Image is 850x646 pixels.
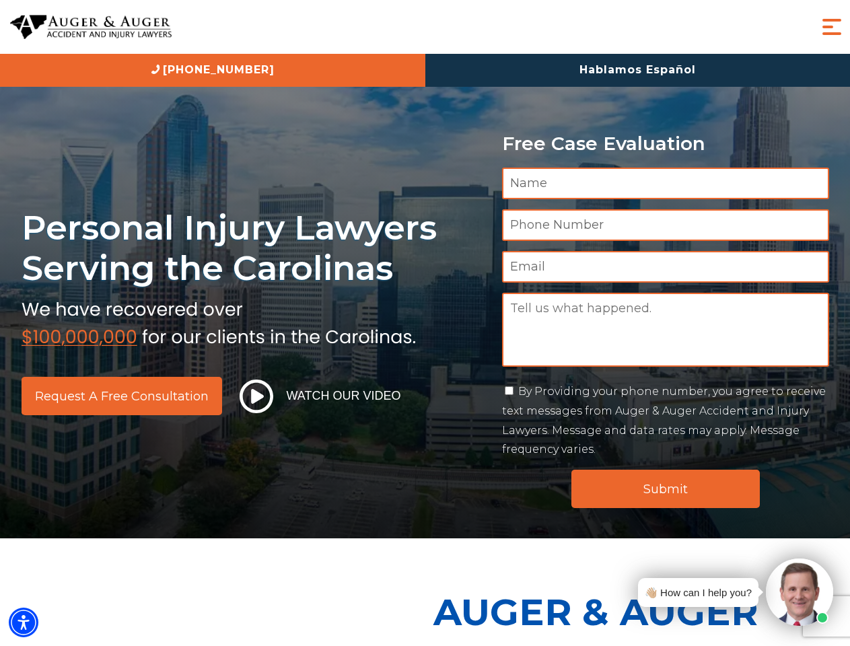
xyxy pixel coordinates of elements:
[645,583,752,602] div: 👋🏼 How can I help you?
[502,133,829,154] p: Free Case Evaluation
[22,377,222,415] a: Request a Free Consultation
[818,13,845,40] button: Menu
[502,385,826,456] label: By Providing your phone number, you agree to receive text messages from Auger & Auger Accident an...
[35,390,209,402] span: Request a Free Consultation
[236,379,405,414] button: Watch Our Video
[22,295,416,347] img: sub text
[502,251,829,283] input: Email
[9,608,38,637] div: Accessibility Menu
[433,579,843,645] p: Auger & Auger
[502,209,829,241] input: Phone Number
[766,559,833,626] img: Intaker widget Avatar
[22,207,486,289] h1: Personal Injury Lawyers Serving the Carolinas
[10,15,172,40] img: Auger & Auger Accident and Injury Lawyers Logo
[502,168,829,199] input: Name
[571,470,760,508] input: Submit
